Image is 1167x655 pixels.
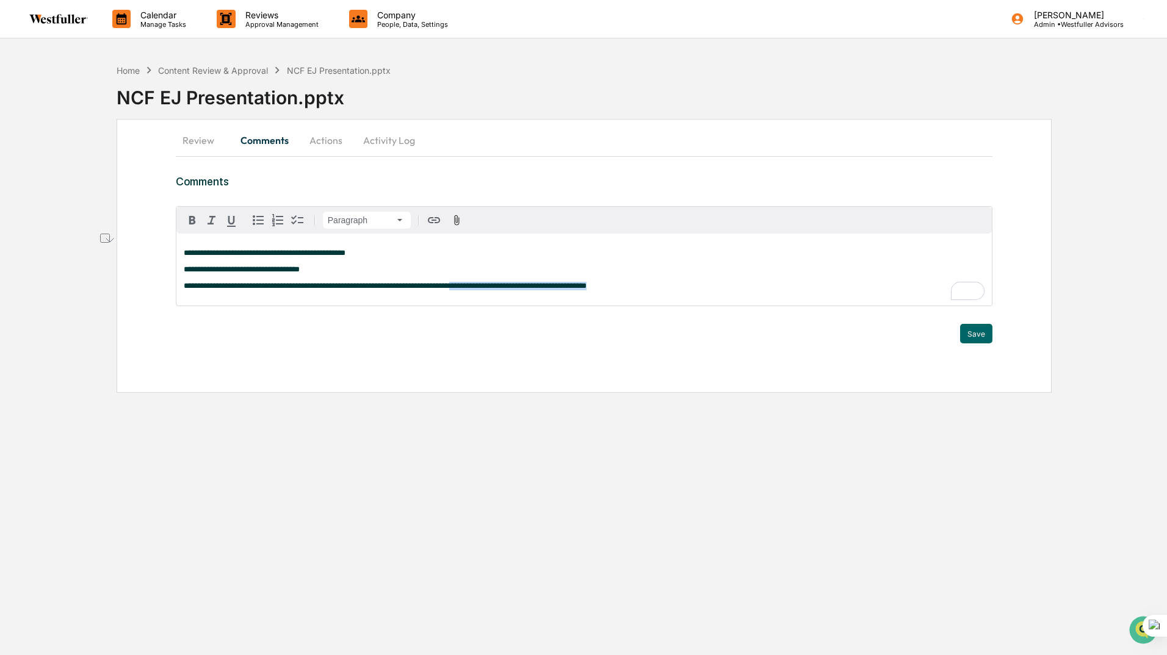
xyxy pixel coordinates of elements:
div: To enrich screen reader interactions, please activate Accessibility in Grammarly extension settings [176,234,992,306]
span: Preclearance [24,154,79,166]
a: 🔎Data Lookup [7,172,82,194]
button: Activity Log [353,126,425,155]
div: NCF EJ Presentation.pptx [287,65,391,76]
div: 🔎 [12,178,22,188]
div: NCF EJ Presentation.pptx [117,77,1167,109]
div: Start new chat [42,93,200,106]
button: Underline [222,210,241,230]
p: Reviews [236,10,325,20]
button: Attach files [446,212,468,229]
div: secondary tabs example [176,126,992,155]
div: Home [117,65,140,76]
p: [PERSON_NAME] [1024,10,1124,20]
p: Approval Management [236,20,325,29]
a: 🖐️Preclearance [7,149,84,171]
div: 🖐️ [12,155,22,165]
img: 1746055101610-c473b297-6a78-478c-a979-82029cc54cd1 [12,93,34,115]
div: 🗄️ [89,155,98,165]
p: Admin • Westfuller Advisors [1024,20,1124,29]
a: 🗄️Attestations [84,149,156,171]
div: We're available if you need us! [42,106,154,115]
button: Comments [231,126,298,155]
img: logo [29,14,88,24]
span: Pylon [121,207,148,216]
button: Review [176,126,231,155]
p: Company [367,10,454,20]
p: Calendar [131,10,192,20]
iframe: Open customer support [1128,615,1161,648]
button: Bold [182,210,202,230]
button: Start new chat [208,97,222,112]
p: Manage Tasks [131,20,192,29]
button: Italic [202,210,222,230]
p: How can we help? [12,26,222,45]
span: Attestations [101,154,151,166]
p: People, Data, Settings [367,20,454,29]
button: Block type [323,212,411,229]
input: Clear [32,55,201,68]
h3: Comments [176,175,992,188]
a: Powered byPylon [86,206,148,216]
button: Save [960,324,992,343]
div: Content Review & Approval [158,65,268,76]
button: Actions [298,126,353,155]
span: Data Lookup [24,177,77,189]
